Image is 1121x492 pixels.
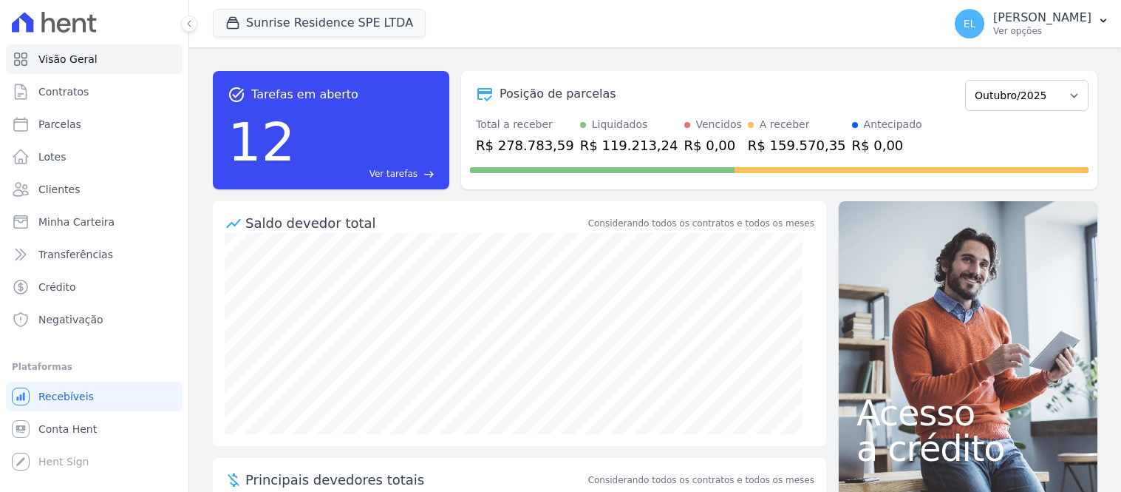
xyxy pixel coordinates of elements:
span: Parcelas [38,117,81,132]
span: Principais devedores totais [245,470,585,490]
span: Ver tarefas [369,167,418,181]
div: R$ 0,00 [852,135,922,155]
div: Plataformas [12,358,177,376]
span: Crédito [38,280,76,294]
span: Clientes [38,182,80,197]
div: Total a receber [476,117,574,132]
span: Lotes [38,149,67,164]
div: Considerando todos os contratos e todos os meses [588,217,814,230]
div: R$ 119.213,24 [580,135,678,155]
div: Vencidos [696,117,742,132]
a: Visão Geral [6,44,183,74]
span: Contratos [38,84,89,99]
div: R$ 278.783,59 [476,135,574,155]
span: task_alt [228,86,245,104]
a: Ver tarefas east [301,167,435,181]
a: Parcelas [6,109,183,139]
a: Negativação [6,305,183,334]
span: Acesso [856,395,1080,431]
a: Contratos [6,77,183,107]
a: Crédito [6,272,183,302]
button: EL [PERSON_NAME] Ver opções [943,3,1121,44]
span: Transferências [38,247,113,262]
div: R$ 159.570,35 [748,135,846,155]
span: Tarefas em aberto [251,86,358,104]
span: a crédito [856,431,1080,466]
div: R$ 0,00 [684,135,742,155]
span: Conta Hent [38,422,97,437]
a: Lotes [6,142,183,172]
span: Considerando todos os contratos e todos os meses [588,474,814,487]
p: Ver opções [993,25,1091,37]
div: 12 [228,104,296,181]
button: Sunrise Residence SPE LTDA [213,9,426,37]
a: Clientes [6,175,183,204]
div: Liquidados [592,117,648,132]
div: Saldo devedor total [245,213,585,233]
span: Recebíveis [38,389,94,404]
div: A receber [760,117,810,132]
div: Posição de parcelas [500,85,616,103]
span: Negativação [38,312,103,327]
a: Recebíveis [6,382,183,411]
div: Antecipado [864,117,922,132]
span: Minha Carteira [38,215,115,229]
p: [PERSON_NAME] [993,10,1091,25]
span: EL [964,18,976,29]
a: Conta Hent [6,414,183,444]
a: Transferências [6,240,183,269]
span: east [423,169,435,180]
span: Visão Geral [38,52,98,67]
a: Minha Carteira [6,207,183,237]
